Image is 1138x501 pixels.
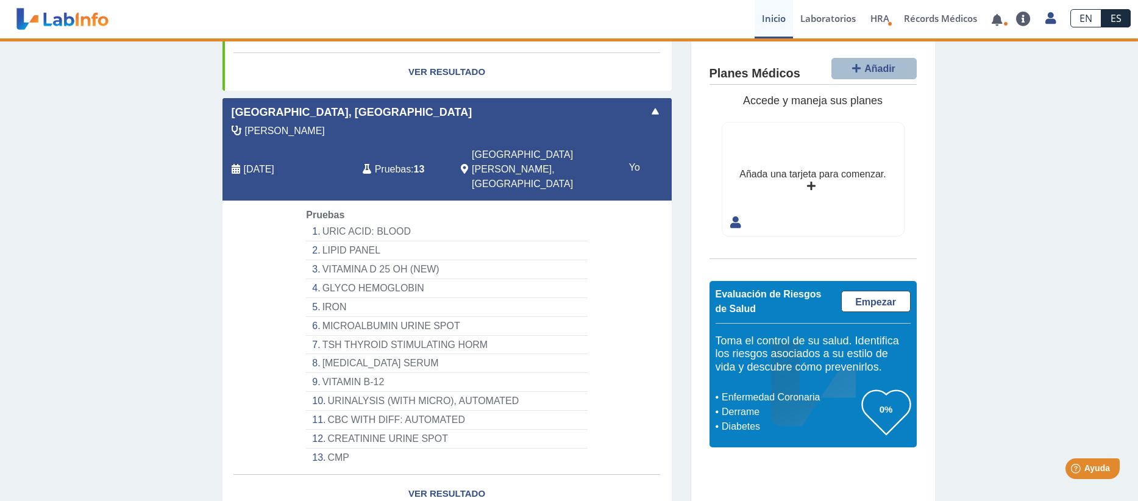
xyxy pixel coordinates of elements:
li: VITAMINA D 25 OH (NEW) [306,260,587,279]
span: Yo [614,160,655,175]
li: Derrame [719,405,862,419]
a: EN [1070,9,1101,27]
li: CMP [306,449,587,467]
li: CREATININE URINE SPOT [306,430,587,449]
div: : [354,147,452,191]
span: Pruebas [375,162,411,177]
span: 2025-08-07 [244,162,274,177]
a: Ver Resultado [222,53,672,91]
button: Añadir [831,58,917,79]
li: Diabetes [719,419,862,434]
span: [GEOGRAPHIC_DATA], [GEOGRAPHIC_DATA] [232,104,472,121]
span: Evaluación de Riesgos de Salud [716,289,822,314]
a: Empezar [841,291,911,312]
li: IRON [306,298,587,317]
span: Valentin, Edwin [245,124,325,138]
div: Añada una tarjeta para comenzar. [739,167,886,182]
h5: Toma el control de su salud. Identifica los riesgos asociados a su estilo de vida y descubre cómo... [716,335,911,374]
span: Empezar [855,297,896,307]
li: URINALYSIS (WITH MICRO), AUTOMATED [306,392,587,411]
h4: Planes Médicos [709,66,800,81]
span: San Juan, PR [472,147,606,191]
li: URIC ACID: BLOOD [306,222,587,241]
a: ES [1101,9,1131,27]
span: HRA [870,12,889,24]
span: Añadir [864,63,895,74]
li: MICROALBUMIN URINE SPOT [306,317,587,336]
h3: 0% [862,402,911,417]
li: GLYCO HEMOGLOBIN [306,279,587,298]
iframe: Help widget launcher [1030,453,1125,488]
li: [MEDICAL_DATA] SERUM [306,354,587,373]
b: 13 [414,164,425,174]
span: Accede y maneja sus planes [743,94,883,107]
li: LIPID PANEL [306,241,587,260]
span: Pruebas [306,210,344,220]
li: CBC WITH DIFF: AUTOMATED [306,411,587,430]
li: TSH THYROID STIMULATING HORM [306,336,587,355]
li: VITAMIN B-12 [306,373,587,392]
li: Enfermedad Coronaria [719,390,862,405]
